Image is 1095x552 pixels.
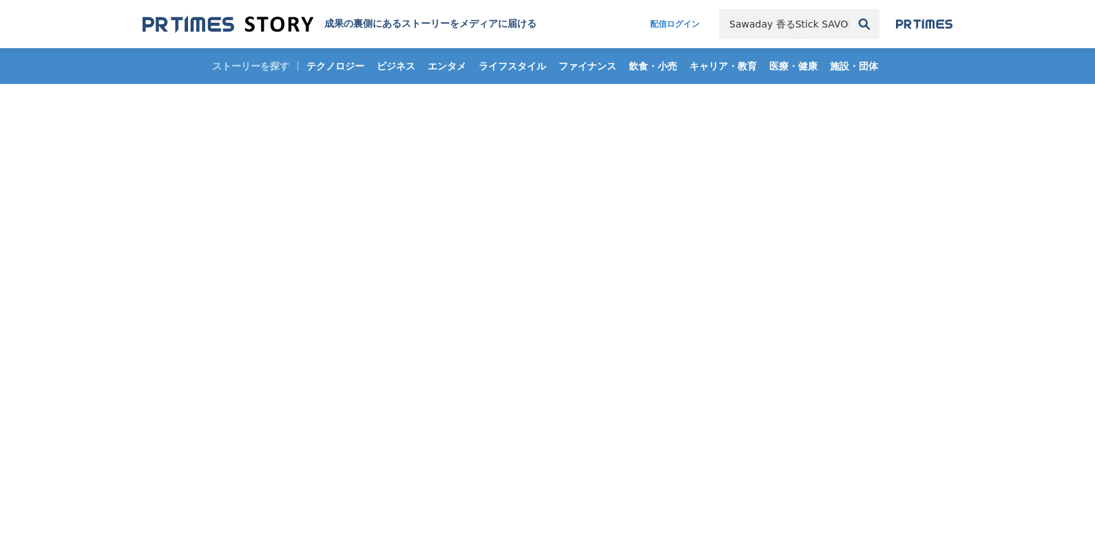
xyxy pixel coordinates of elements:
[623,48,682,84] a: 飲食・小売
[764,60,823,72] span: 医療・健康
[849,9,879,39] button: 検索
[301,48,370,84] a: テクノロジー
[473,60,552,72] span: ライフスタイル
[824,48,884,84] a: 施設・団体
[824,60,884,72] span: 施設・団体
[684,48,762,84] a: キャリア・教育
[143,15,313,34] img: 成果の裏側にあるストーリーをメディアに届ける
[623,60,682,72] span: 飲食・小売
[422,48,472,84] a: エンタメ
[143,15,536,34] a: 成果の裏側にあるストーリーをメディアに届ける 成果の裏側にあるストーリーをメディアに届ける
[301,60,370,72] span: テクノロジー
[684,60,762,72] span: キャリア・教育
[371,60,421,72] span: ビジネス
[324,18,536,30] h1: 成果の裏側にあるストーリーをメディアに届ける
[896,19,952,30] img: prtimes
[371,48,421,84] a: ビジネス
[553,48,622,84] a: ファイナンス
[719,9,849,39] input: キーワードで検索
[473,48,552,84] a: ライフスタイル
[764,48,823,84] a: 医療・健康
[636,9,713,39] a: 配信ログイン
[553,60,622,72] span: ファイナンス
[422,60,472,72] span: エンタメ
